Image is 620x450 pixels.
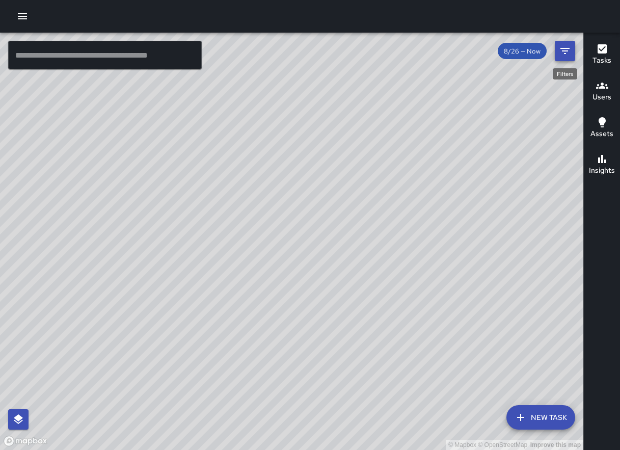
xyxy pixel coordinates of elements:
div: Filters [553,68,577,80]
button: Users [584,73,620,110]
h6: Tasks [592,55,611,66]
button: New Task [506,405,575,430]
button: Tasks [584,37,620,73]
h6: Insights [589,165,615,176]
h6: Assets [590,128,613,140]
button: Assets [584,110,620,147]
h6: Users [592,92,611,103]
span: 8/26 — Now [498,47,547,56]
button: Insights [584,147,620,183]
button: Filters [555,41,575,61]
